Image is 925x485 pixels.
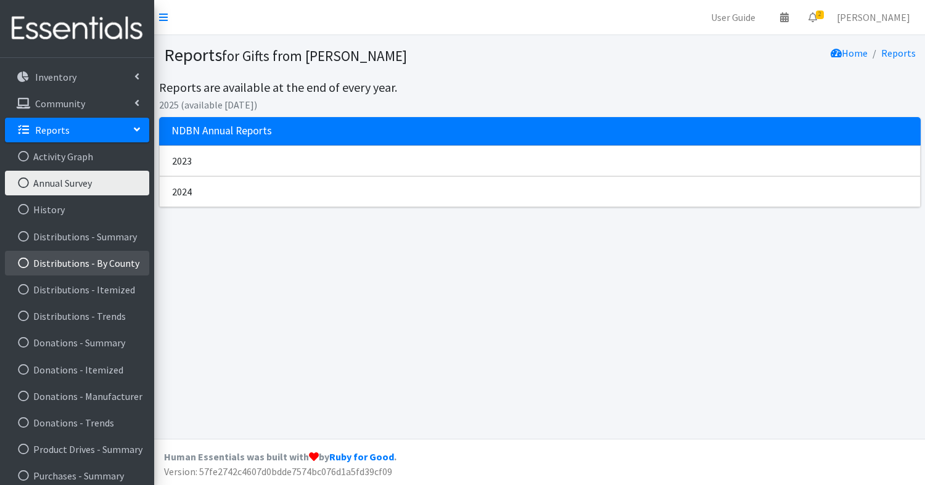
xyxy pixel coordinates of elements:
a: Distributions - Summary [5,224,149,249]
strong: Human Essentials was built with by . [164,450,397,463]
h5: Reports are available at the end of every year. [159,80,921,95]
a: Donations - Trends [5,410,149,435]
a: 2024 [159,176,921,207]
a: History [5,197,149,222]
a: Distributions - Trends [5,304,149,328]
a: Community [5,91,149,116]
p: Community [35,97,85,110]
a: Activity Graph [5,144,149,169]
a: Donations - Summary [5,330,149,355]
a: Donations - Itemized [5,357,149,382]
a: Home [831,47,868,59]
a: 2023 [159,145,921,176]
a: Reports [5,118,149,142]
img: HumanEssentials [5,8,149,49]
a: 2 [799,5,827,30]
span: Version: 57fe2742c4607d0bdde7574bc076d1a5fd39cf09 [164,465,392,478]
a: Annual Survey [5,171,149,195]
a: Inventory [5,65,149,89]
span: 2025 (available [DATE]) [159,99,257,111]
h1: Reports [164,44,535,66]
a: Ruby for Good [329,450,394,463]
a: Donations - Manufacturer [5,384,149,409]
a: [PERSON_NAME] [827,5,920,30]
a: Product Drives - Summary [5,437,149,462]
p: Reports [35,124,70,136]
p: Inventory [35,71,76,83]
a: Reports [881,47,916,59]
a: Distributions - Itemized [5,277,149,302]
small: for Gifts from [PERSON_NAME] [222,47,407,65]
a: User Guide [701,5,765,30]
span: 2 [816,10,824,19]
h3: NDBN Annual Reports [171,124,272,137]
a: Distributions - By County [5,251,149,275]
